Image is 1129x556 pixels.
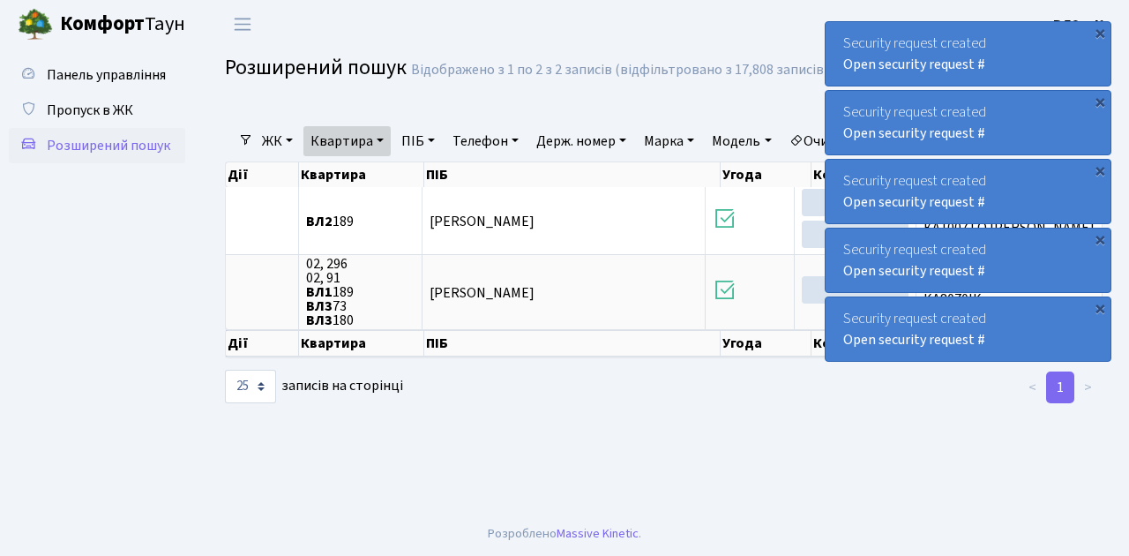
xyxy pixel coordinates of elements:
[18,7,53,42] img: logo.png
[1053,15,1108,34] b: ВЛ2 -. К.
[424,330,721,357] th: ПІБ
[488,524,641,544] div: Розроблено .
[1091,299,1109,317] div: ×
[843,261,985,281] a: Open security request #
[557,524,639,543] a: Massive Kinetic
[430,212,535,231] span: [PERSON_NAME]
[306,257,414,327] span: 02, 296 02, 91 189 73 180
[221,10,265,39] button: Переключити навігацію
[843,192,985,212] a: Open security request #
[843,124,985,143] a: Open security request #
[826,297,1110,361] div: Security request created
[430,283,535,303] span: [PERSON_NAME]
[811,330,936,357] th: Контакти
[226,162,299,187] th: Дії
[721,330,811,357] th: Угода
[843,55,985,74] a: Open security request #
[826,229,1110,292] div: Security request created
[1053,14,1108,35] a: ВЛ2 -. К.
[60,10,145,38] b: Комфорт
[705,126,778,156] a: Модель
[1091,24,1109,41] div: ×
[826,22,1110,86] div: Security request created
[1091,230,1109,248] div: ×
[306,297,333,316] b: ВЛ3
[306,282,333,302] b: ВЛ1
[411,62,831,79] div: Відображено з 1 по 2 з 2 записів (відфільтровано з 17,808 записів).
[225,370,403,403] label: записів на сторінці
[424,162,721,187] th: ПІБ
[299,162,424,187] th: Квартира
[225,52,407,83] span: Розширений пошук
[255,126,300,156] a: ЖК
[529,126,633,156] a: Держ. номер
[394,126,442,156] a: ПІБ
[60,10,185,40] span: Таун
[1091,93,1109,110] div: ×
[47,136,170,155] span: Розширений пошук
[226,330,299,357] th: Дії
[47,101,133,120] span: Пропуск в ЖК
[637,126,701,156] a: Марка
[1091,162,1109,179] div: ×
[826,160,1110,223] div: Security request created
[299,330,424,357] th: Квартира
[306,212,333,231] b: ВЛ2
[826,91,1110,154] div: Security request created
[225,370,276,403] select: записів на сторінці
[9,128,185,163] a: Розширений пошук
[721,162,811,187] th: Угода
[445,126,526,156] a: Телефон
[843,330,985,349] a: Open security request #
[303,126,391,156] a: Квартира
[1046,372,1074,403] a: 1
[306,214,414,229] span: 189
[811,162,936,187] th: Контакти
[9,93,185,128] a: Пропуск в ЖК
[782,126,928,156] a: Очистити фільтри
[9,57,185,93] a: Панель управління
[306,311,333,330] b: ВЛ3
[47,65,166,85] span: Панель управління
